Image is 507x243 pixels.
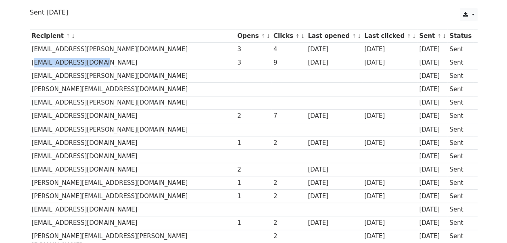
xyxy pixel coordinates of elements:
[364,192,415,201] div: [DATE]
[447,123,473,136] td: Sent
[273,138,304,148] div: 2
[30,123,236,136] td: [EMAIL_ADDRESS][PERSON_NAME][DOMAIN_NAME]
[236,29,272,43] th: Opens
[363,29,417,43] th: Last clicked
[447,83,473,96] td: Sent
[237,138,269,148] div: 1
[30,109,236,123] td: [EMAIL_ADDRESS][DOMAIN_NAME]
[273,178,304,188] div: 2
[447,190,473,203] td: Sent
[364,111,415,121] div: [DATE]
[447,96,473,109] td: Sent
[419,111,446,121] div: [DATE]
[364,138,415,148] div: [DATE]
[261,33,265,39] a: ↑
[447,216,473,230] td: Sent
[273,111,304,121] div: 7
[417,29,447,43] th: Sent
[419,58,446,67] div: [DATE]
[419,165,446,174] div: [DATE]
[419,85,446,94] div: [DATE]
[237,45,269,54] div: 3
[419,71,446,81] div: [DATE]
[237,192,269,201] div: 1
[419,232,446,241] div: [DATE]
[308,138,360,148] div: [DATE]
[364,178,415,188] div: [DATE]
[308,178,360,188] div: [DATE]
[364,58,415,67] div: [DATE]
[273,218,304,228] div: 2
[308,111,360,121] div: [DATE]
[30,176,236,190] td: [PERSON_NAME][EMAIL_ADDRESS][DOMAIN_NAME]
[308,165,360,174] div: [DATE]
[447,43,473,56] td: Sent
[419,192,446,201] div: [DATE]
[447,136,473,149] td: Sent
[419,152,446,161] div: [DATE]
[30,69,236,83] td: [EMAIL_ADDRESS][PERSON_NAME][DOMAIN_NAME]
[419,138,446,148] div: [DATE]
[71,33,75,39] a: ↓
[419,45,446,54] div: [DATE]
[419,218,446,228] div: [DATE]
[352,33,356,39] a: ↑
[237,111,269,121] div: 2
[419,178,446,188] div: [DATE]
[437,33,441,39] a: ↑
[442,33,446,39] a: ↓
[30,56,236,69] td: [EMAIL_ADDRESS][DOMAIN_NAME]
[447,149,473,163] td: Sent
[295,33,300,39] a: ↑
[237,165,269,174] div: 2
[237,218,269,228] div: 1
[30,163,236,176] td: [EMAIL_ADDRESS][DOMAIN_NAME]
[306,29,362,43] th: Last opened
[30,190,236,203] td: [PERSON_NAME][EMAIL_ADDRESS][DOMAIN_NAME]
[419,125,446,134] div: [DATE]
[447,109,473,123] td: Sent
[308,45,360,54] div: [DATE]
[30,83,236,96] td: [PERSON_NAME][EMAIL_ADDRESS][DOMAIN_NAME]
[447,203,473,216] td: Sent
[30,203,236,216] td: [EMAIL_ADDRESS][DOMAIN_NAME]
[273,45,304,54] div: 4
[467,204,507,243] iframe: Chat Widget
[308,192,360,201] div: [DATE]
[30,96,236,109] td: [EMAIL_ADDRESS][PERSON_NAME][DOMAIN_NAME]
[357,33,361,39] a: ↓
[273,192,304,201] div: 2
[273,58,304,67] div: 9
[364,232,415,241] div: [DATE]
[447,163,473,176] td: Sent
[364,218,415,228] div: [DATE]
[30,149,236,163] td: [EMAIL_ADDRESS][DOMAIN_NAME]
[412,33,416,39] a: ↓
[237,178,269,188] div: 1
[447,56,473,69] td: Sent
[308,218,360,228] div: [DATE]
[273,232,304,241] div: 2
[308,58,360,67] div: [DATE]
[419,205,446,214] div: [DATE]
[419,98,446,107] div: [DATE]
[30,216,236,230] td: [EMAIL_ADDRESS][DOMAIN_NAME]
[30,8,478,17] p: Sent [DATE]
[447,29,473,43] th: Status
[30,43,236,56] td: [EMAIL_ADDRESS][PERSON_NAME][DOMAIN_NAME]
[66,33,70,39] a: ↑
[266,33,271,39] a: ↓
[447,176,473,190] td: Sent
[271,29,306,43] th: Clicks
[447,69,473,83] td: Sent
[30,29,236,43] th: Recipient
[237,58,269,67] div: 3
[407,33,411,39] a: ↑
[364,45,415,54] div: [DATE]
[30,136,236,149] td: [EMAIL_ADDRESS][DOMAIN_NAME]
[300,33,305,39] a: ↓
